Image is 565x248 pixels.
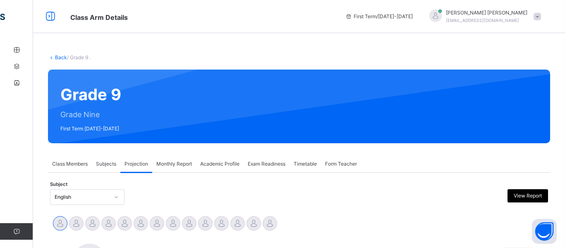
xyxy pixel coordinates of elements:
a: Back [55,54,67,60]
span: [EMAIL_ADDRESS][DOMAIN_NAME] [446,18,519,23]
span: Form Teacher [325,160,357,168]
div: English [55,193,109,201]
span: [PERSON_NAME] [PERSON_NAME] [446,9,527,17]
span: / Grade 9 . [67,54,91,60]
button: Open asap [532,219,557,244]
span: View Report [514,192,542,200]
span: Projection [124,160,148,168]
span: Timetable [294,160,317,168]
span: session/term information [345,13,413,20]
span: Subject [50,181,67,188]
span: Academic Profile [200,160,239,168]
span: Class Members [52,160,88,168]
span: Monthly Report [156,160,192,168]
span: Class Arm Details [70,13,128,22]
div: ThaniaAkter [421,9,545,24]
span: Exam Readiness [248,160,285,168]
span: Subjects [96,160,116,168]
